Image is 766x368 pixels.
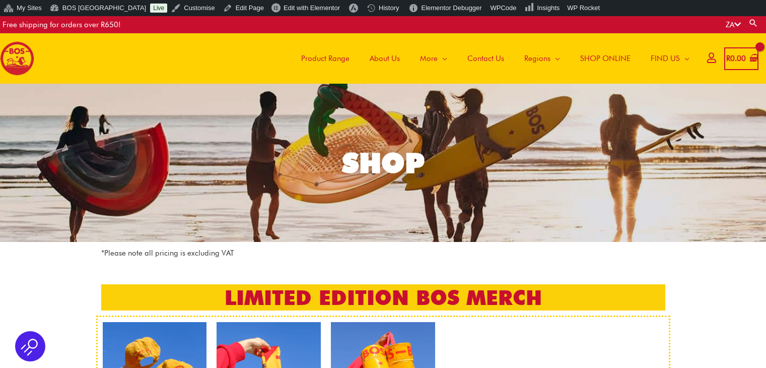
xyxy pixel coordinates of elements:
span: FIND US [651,43,680,74]
span: R [726,54,730,63]
a: Product Range [291,33,360,84]
span: Edit with Elementor [284,4,340,12]
bdi: 0.00 [726,54,746,63]
a: Contact Us [457,33,514,84]
div: Free shipping for orders over R650! [3,16,121,33]
a: View Shopping Cart, empty [724,47,758,70]
a: Search button [748,18,758,28]
a: More [410,33,457,84]
a: Regions [514,33,570,84]
span: More [420,43,438,74]
a: About Us [360,33,410,84]
span: Product Range [301,43,350,74]
span: About Us [370,43,400,74]
span: Regions [524,43,550,74]
span: SHOP ONLINE [580,43,631,74]
nav: Site Navigation [284,33,700,84]
div: SHOP [342,149,425,177]
a: SHOP ONLINE [570,33,641,84]
p: *Please note all pricing is excluding VAT [101,247,665,260]
span: Contact Us [467,43,504,74]
a: ZA [726,20,741,29]
h2: LIMITED EDITION BOS MERCH [101,284,665,311]
a: Live [150,4,167,13]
